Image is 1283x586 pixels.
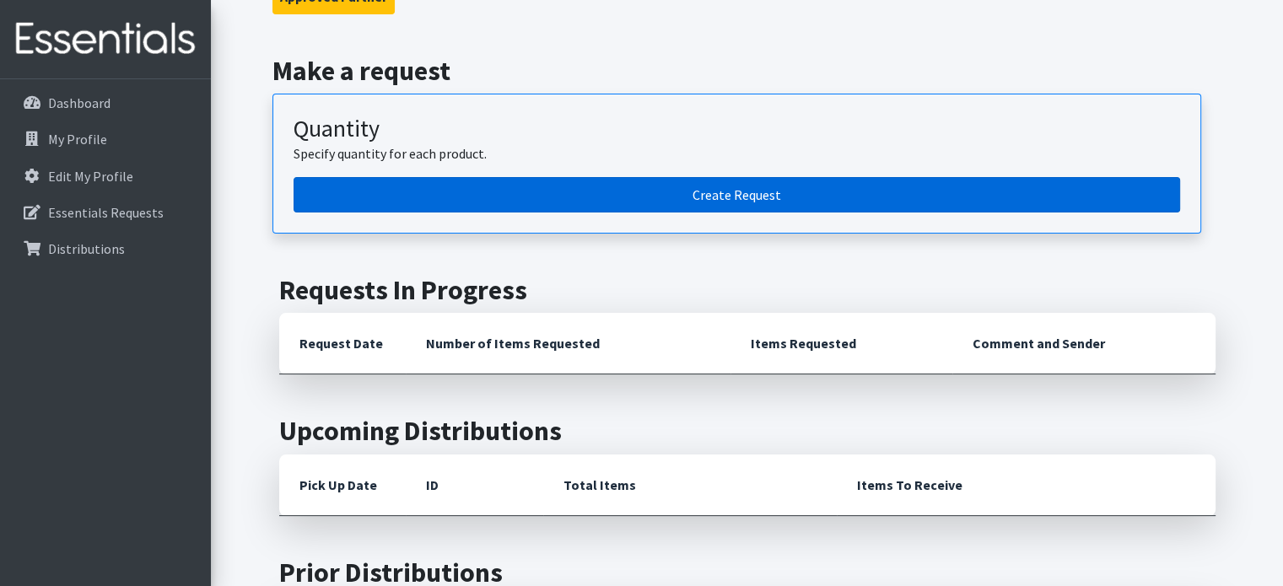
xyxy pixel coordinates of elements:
th: Items Requested [730,313,952,374]
h2: Make a request [272,55,1221,87]
p: Distributions [48,240,125,257]
a: My Profile [7,122,204,156]
th: Number of Items Requested [406,313,731,374]
th: Request Date [279,313,406,374]
th: Items To Receive [837,454,1216,516]
img: HumanEssentials [7,11,204,67]
h2: Requests In Progress [279,274,1216,306]
a: Edit My Profile [7,159,204,193]
th: Pick Up Date [279,454,406,516]
p: My Profile [48,131,107,148]
a: Essentials Requests [7,196,204,229]
h3: Quantity [294,115,1180,143]
th: ID [406,454,543,516]
a: Distributions [7,232,204,266]
a: Create a request by quantity [294,177,1180,212]
a: Dashboard [7,86,204,120]
p: Essentials Requests [48,204,164,221]
th: Total Items [543,454,837,516]
th: Comment and Sender [952,313,1215,374]
p: Edit My Profile [48,168,133,185]
p: Specify quantity for each product. [294,143,1180,164]
p: Dashboard [48,94,111,111]
h2: Upcoming Distributions [279,415,1216,447]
